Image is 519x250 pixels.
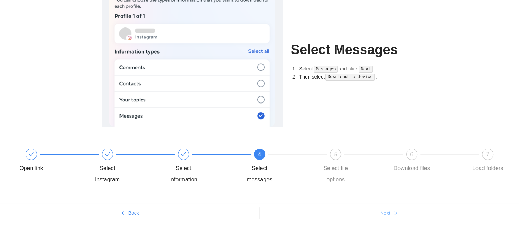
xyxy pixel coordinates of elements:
[486,151,489,157] span: 7
[163,149,239,185] div: Select information
[334,151,337,157] span: 5
[393,163,430,174] div: Download files
[393,211,398,216] span: right
[467,149,508,174] div: 7Load folders
[410,151,413,157] span: 6
[325,74,375,81] code: Download to device
[260,207,519,219] button: Nextright
[28,151,34,157] span: check
[291,42,418,58] h1: Select Messages
[11,149,87,174] div: Open link
[315,149,391,185] div: 5Select file options
[128,209,139,217] span: Back
[239,149,316,185] div: 4Select messages
[314,66,338,73] code: Messages
[121,211,125,216] span: left
[105,151,110,157] span: check
[0,207,259,219] button: leftBack
[181,151,186,157] span: check
[163,163,204,185] div: Select information
[258,151,261,157] span: 4
[315,163,356,185] div: Select file options
[87,149,163,185] div: Select Instagram
[87,163,128,185] div: Select Instagram
[472,163,503,174] div: Load folders
[298,73,418,81] li: Then select .
[298,65,418,73] li: Select and click .
[359,66,373,73] code: Next
[239,163,280,185] div: Select messages
[19,163,43,174] div: Open link
[380,209,390,217] span: Next
[391,149,468,174] div: 6Download files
